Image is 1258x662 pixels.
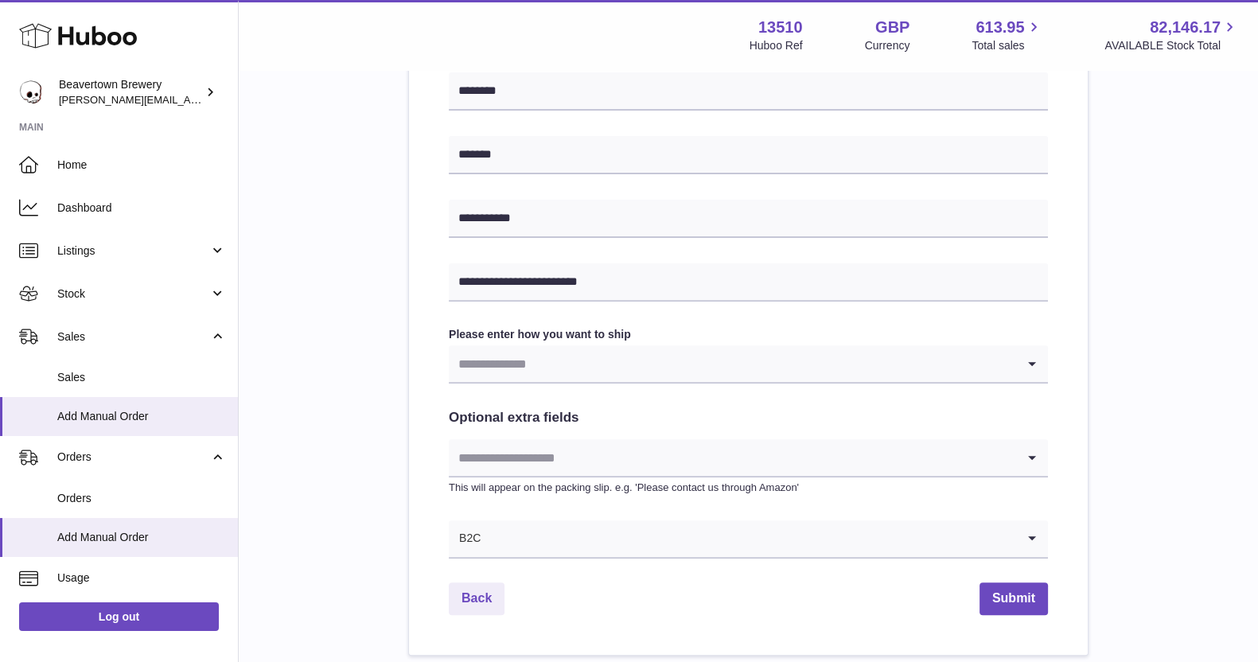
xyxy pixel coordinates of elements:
[1104,38,1239,53] span: AVAILABLE Stock Total
[449,345,1016,382] input: Search for option
[449,345,1048,384] div: Search for option
[57,530,226,545] span: Add Manual Order
[972,38,1042,53] span: Total sales
[875,17,909,38] strong: GBP
[449,582,504,615] a: Back
[449,481,1048,495] p: This will appear on the packing slip. e.g. 'Please contact us through Amazon'
[750,38,803,53] div: Huboo Ref
[758,17,803,38] strong: 13510
[1104,17,1239,53] a: 82,146.17 AVAILABLE Stock Total
[59,77,202,107] div: Beavertown Brewery
[57,243,209,259] span: Listings
[19,602,219,631] a: Log out
[449,439,1048,477] div: Search for option
[57,329,209,345] span: Sales
[980,582,1048,615] button: Submit
[19,80,43,104] img: richard.gilbert-cross@beavertownbrewery.co.uk
[449,327,1048,342] label: Please enter how you want to ship
[481,520,1016,557] input: Search for option
[57,201,226,216] span: Dashboard
[449,520,481,557] span: B2C
[865,38,910,53] div: Currency
[449,520,1048,559] div: Search for option
[57,450,209,465] span: Orders
[972,17,1042,53] a: 613.95 Total sales
[57,158,226,173] span: Home
[57,409,226,424] span: Add Manual Order
[976,17,1024,38] span: 613.95
[57,370,226,385] span: Sales
[1150,17,1221,38] span: 82,146.17
[57,286,209,302] span: Stock
[59,93,404,106] span: [PERSON_NAME][EMAIL_ADDRESS][PERSON_NAME][DOMAIN_NAME]
[449,409,1048,427] h2: Optional extra fields
[57,491,226,506] span: Orders
[449,439,1016,476] input: Search for option
[57,570,226,586] span: Usage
